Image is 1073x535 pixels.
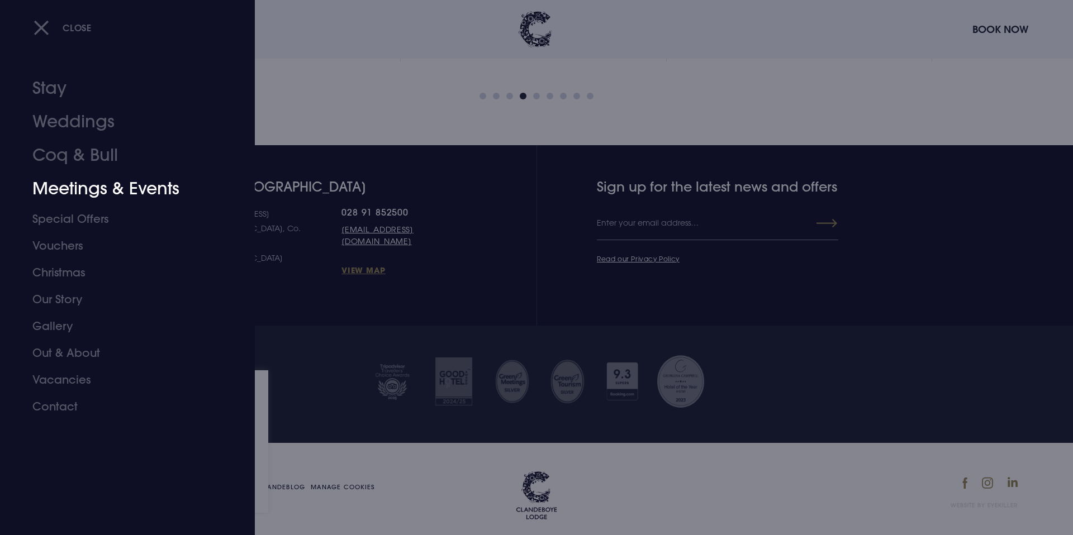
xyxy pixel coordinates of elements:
a: Meetings & Events [32,172,209,206]
a: Weddings [32,105,209,138]
a: Vouchers [32,232,209,259]
a: Christmas [32,259,209,286]
a: Our Story [32,286,209,313]
a: Gallery [32,313,209,340]
a: Special Offers [32,206,209,232]
span: Close [63,22,92,34]
a: Vacancies [32,366,209,393]
a: Out & About [32,340,209,366]
a: Coq & Bull [32,138,209,172]
a: Stay [32,71,209,105]
a: Contact [32,393,209,420]
button: Close [34,16,92,39]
